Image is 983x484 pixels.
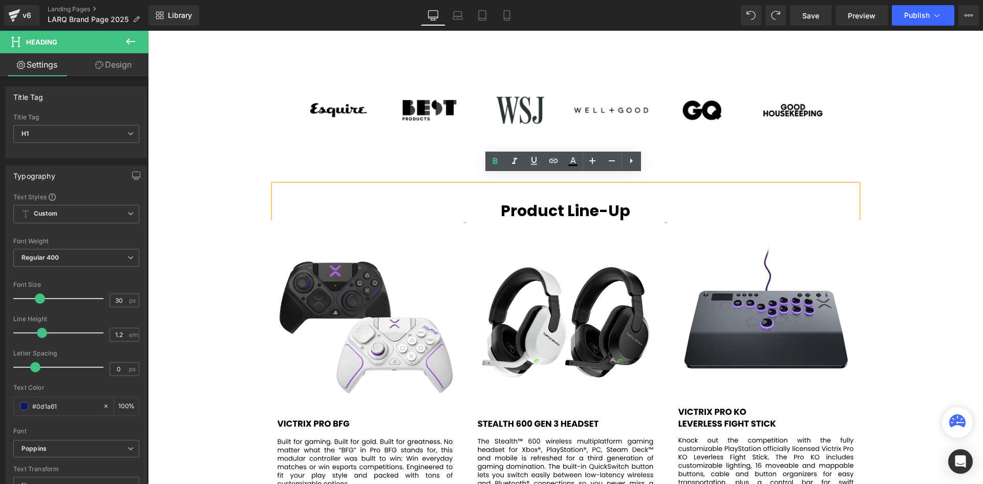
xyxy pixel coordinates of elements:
[904,11,930,19] span: Publish
[26,38,57,46] span: Heading
[13,350,139,357] div: Letter Spacing
[353,169,482,191] span: Product Line-Up
[32,401,98,412] input: Color
[114,397,139,415] div: %
[20,9,33,22] div: v6
[13,428,139,435] div: Font
[421,5,445,26] a: Desktop
[13,384,139,391] div: Text Color
[13,315,139,323] div: Line Height
[13,193,139,201] div: Text Styles
[129,331,138,338] span: em
[13,87,44,101] div: Title Tag
[948,449,973,474] div: Open Intercom Messenger
[48,5,148,13] a: Landing Pages
[76,53,151,76] a: Design
[848,10,875,21] span: Preview
[13,166,55,180] div: Typography
[22,254,59,261] b: Regular 400
[802,10,819,21] span: Save
[958,5,979,26] button: More
[22,130,29,137] b: H1
[148,5,199,26] a: New Library
[13,114,139,121] div: Title Tag
[495,5,519,26] a: Mobile
[765,5,786,26] button: Redo
[168,11,192,20] span: Library
[13,281,139,288] div: Font Size
[129,366,138,372] span: px
[129,297,138,304] span: px
[892,5,954,26] button: Publish
[4,5,39,26] a: v6
[445,5,470,26] a: Laptop
[13,466,139,473] div: Text Transform
[22,445,47,453] i: Poppins
[741,5,761,26] button: Undo
[13,238,139,245] div: Font Weight
[48,15,129,24] span: LARQ Brand Page 2025
[34,209,57,218] b: Custom
[470,5,495,26] a: Tablet
[836,5,888,26] a: Preview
